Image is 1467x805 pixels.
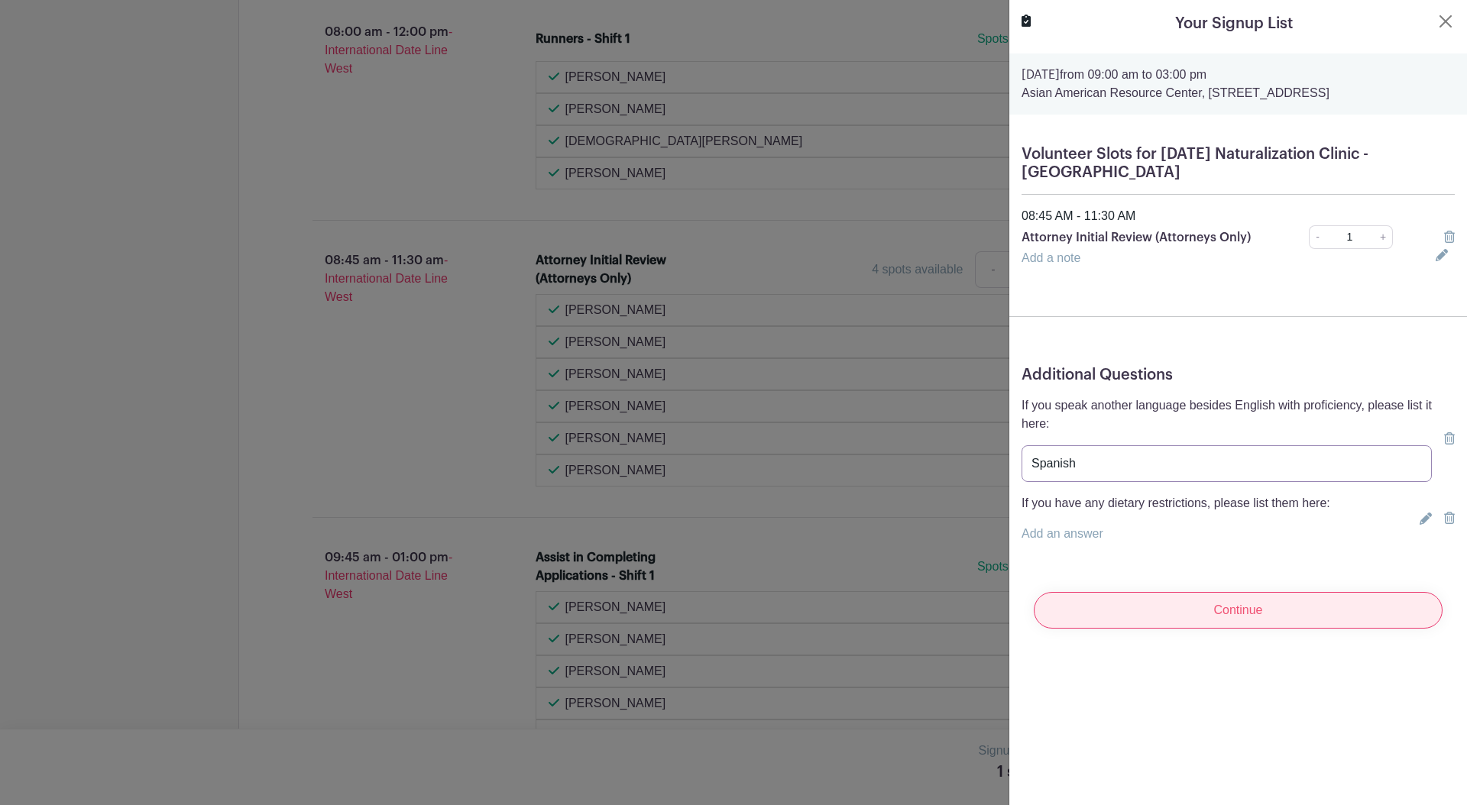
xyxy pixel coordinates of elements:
[1022,66,1455,84] p: from 09:00 am to 03:00 pm
[1022,445,1432,482] input: Type your answer
[1022,366,1455,384] h5: Additional Questions
[1022,228,1267,247] p: Attorney Initial Review (Attorneys Only)
[1022,494,1330,512] p: If you have any dietary restrictions, please list them here:
[1374,225,1393,249] a: +
[1175,12,1293,35] h5: Your Signup List
[1012,207,1464,225] div: 08:45 AM - 11:30 AM
[1022,145,1455,182] h5: Volunteer Slots for [DATE] Naturalization Clinic - [GEOGRAPHIC_DATA]
[1022,527,1103,540] a: Add an answer
[1022,69,1060,81] strong: [DATE]
[1022,84,1455,102] p: Asian American Resource Center, [STREET_ADDRESS]
[1309,225,1326,249] a: -
[1436,12,1455,31] button: Close
[1022,396,1432,433] p: If you speak another language besides English with proficiency, please list it here:
[1022,251,1080,264] a: Add a note
[1034,592,1443,629] input: Continue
